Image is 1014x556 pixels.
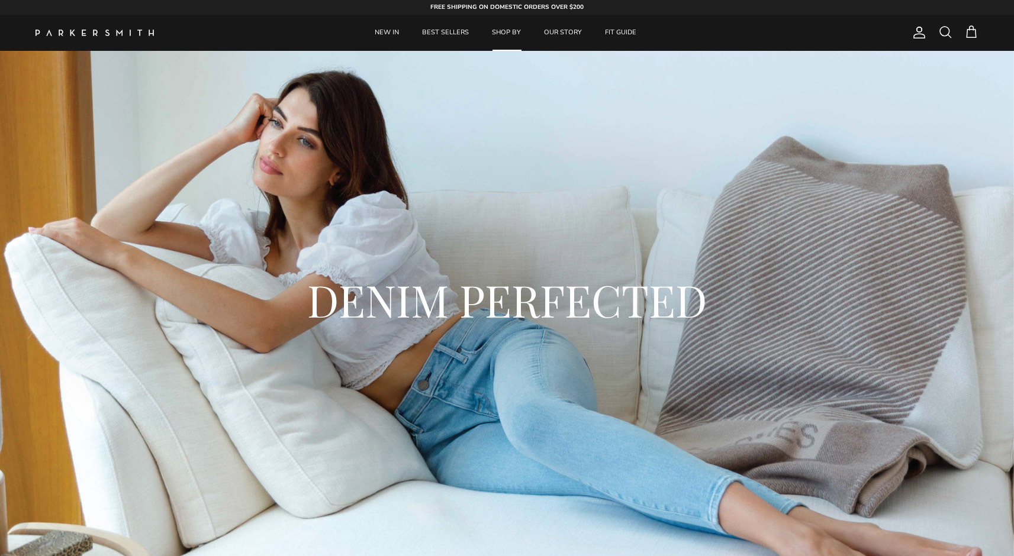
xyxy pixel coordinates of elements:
a: Account [907,25,926,40]
a: SHOP BY [481,15,532,51]
img: Parker Smith [36,30,154,36]
a: FIT GUIDE [594,15,647,51]
a: NEW IN [364,15,410,51]
a: OUR STORY [533,15,593,51]
div: Primary [176,15,835,51]
a: BEST SELLERS [411,15,479,51]
strong: FREE SHIPPING ON DOMESTIC ORDERS OVER $200 [430,3,584,11]
h2: DENIM PERFECTED [179,271,836,328]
